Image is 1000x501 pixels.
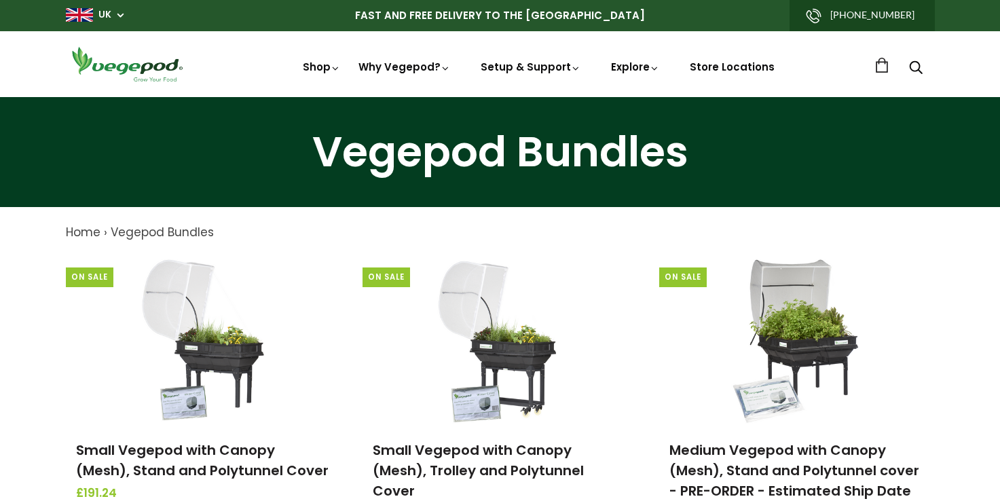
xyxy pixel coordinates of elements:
h1: Vegepod Bundles [17,131,983,173]
a: Why Vegepod? [358,60,451,74]
a: Setup & Support [481,60,581,74]
a: Store Locations [690,60,775,74]
a: Explore [611,60,660,74]
img: gb_large.png [66,8,93,22]
a: Home [66,224,100,240]
nav: breadcrumbs [66,224,935,242]
a: Small Vegepod with Canopy (Mesh), Trolley and Polytunnel Cover [373,441,584,500]
img: Small Vegepod with Canopy (Mesh), Stand and Polytunnel Cover [132,255,274,425]
a: Vegepod Bundles [111,224,214,240]
a: Shop [303,60,341,74]
span: › [104,224,107,240]
img: Small Vegepod with Canopy (Mesh), Trolley and Polytunnel Cover [428,255,571,425]
a: Search [909,62,923,76]
a: UK [98,8,111,22]
img: Vegepod [66,45,188,83]
img: Medium Vegepod with Canopy (Mesh), Stand and Polytunnel cover - PRE-ORDER - Estimated Ship Date S... [726,255,868,425]
a: Small Vegepod with Canopy (Mesh), Stand and Polytunnel Cover [76,441,329,480]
